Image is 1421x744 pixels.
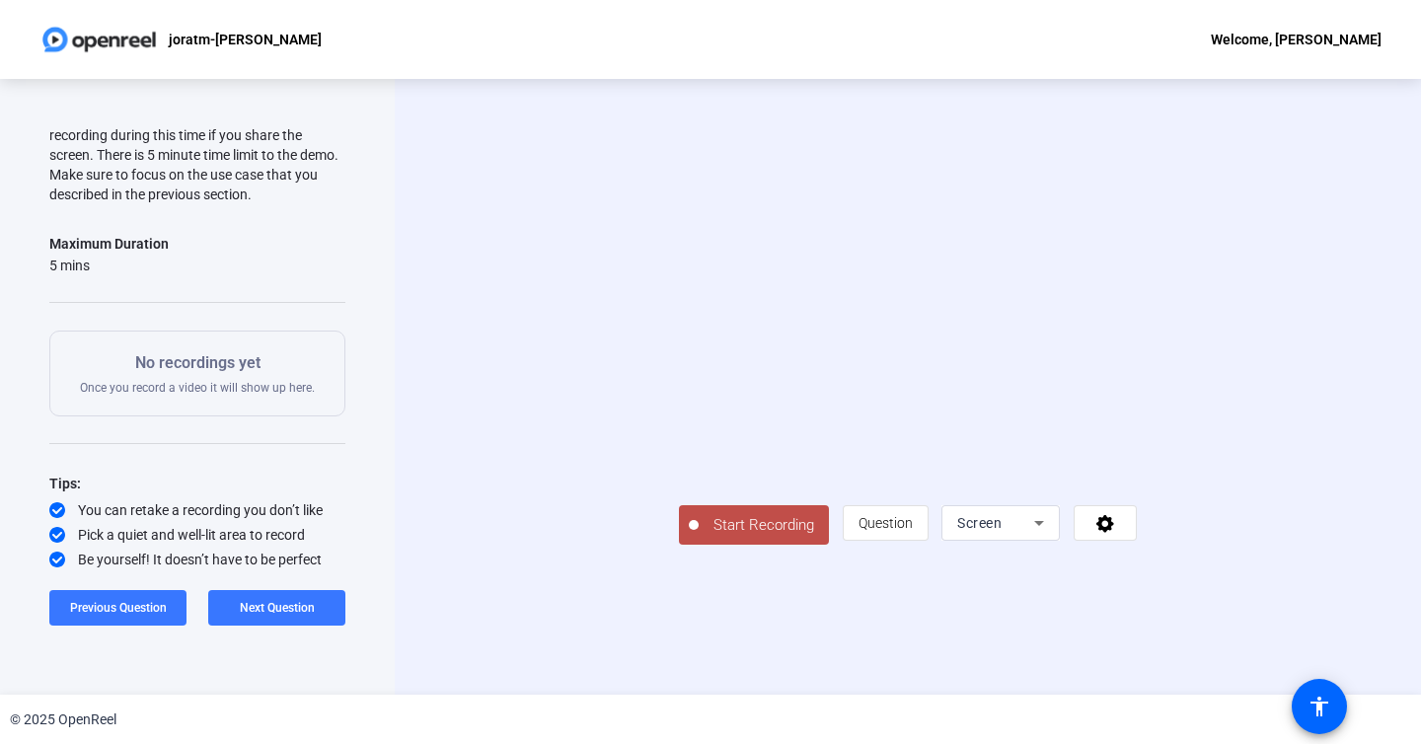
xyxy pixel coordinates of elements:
[70,601,167,615] span: Previous Question
[957,515,1002,531] span: Screen
[49,590,187,626] button: Previous Question
[240,601,315,615] span: Next Question
[49,525,345,545] div: Pick a quiet and well-lit area to record
[80,351,315,375] p: No recordings yet
[1211,28,1382,51] div: Welcome, [PERSON_NAME]
[169,28,322,51] p: joratm-[PERSON_NAME]
[49,86,345,204] div: Make sure to share you screen with your demo. Both your camera and your screen will be recording ...
[859,515,913,531] span: Question
[679,505,829,545] button: Start Recording
[49,550,345,569] div: Be yourself! It doesn’t have to be perfect
[49,256,169,275] div: 5 mins
[49,500,345,520] div: You can retake a recording you don’t like
[208,590,345,626] button: Next Question
[699,514,829,537] span: Start Recording
[843,505,929,541] button: Question
[49,232,169,256] div: Maximum Duration
[1308,695,1331,718] mat-icon: accessibility
[39,20,159,59] img: OpenReel logo
[49,472,345,495] div: Tips:
[80,351,315,396] div: Once you record a video it will show up here.
[10,709,116,730] div: © 2025 OpenReel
